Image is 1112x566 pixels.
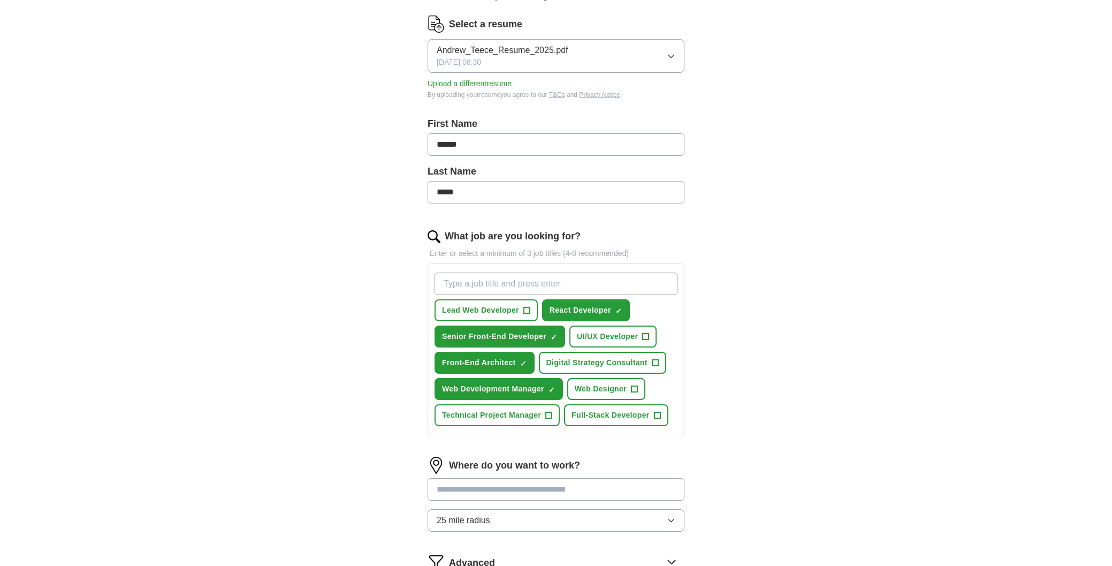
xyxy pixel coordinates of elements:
button: Web Development Manager✓ [435,378,563,400]
img: CV Icon [428,16,445,33]
button: 25 mile radius [428,509,684,532]
span: Web Designer [575,383,627,395]
span: UI/UX Developer [577,331,638,342]
label: What job are you looking for? [445,229,581,244]
button: Technical Project Manager [435,404,560,426]
img: search.png [428,230,440,243]
span: ✓ [551,333,557,342]
button: Web Designer [567,378,645,400]
span: Full-Stack Developer [572,410,650,421]
button: Lead Web Developer [435,299,538,321]
input: Type a job title and press enter [435,273,677,295]
button: React Developer✓ [542,299,630,321]
span: Technical Project Manager [442,410,541,421]
button: Senior Front-End Developer✓ [435,326,565,348]
span: Senior Front-End Developer [442,331,546,342]
button: Upload a differentresume [428,78,512,89]
button: Full-Stack Developer [564,404,668,426]
span: Lead Web Developer [442,305,519,316]
span: [DATE] 06:30 [437,57,481,68]
span: ✓ [520,359,527,368]
a: Privacy Notice [579,91,620,99]
button: UI/UX Developer [569,326,657,348]
label: Where do you want to work? [449,458,580,473]
span: ✓ [615,307,622,315]
p: Enter or select a minimum of 3 job titles (4-8 recommended) [428,248,684,259]
label: Last Name [428,164,684,179]
a: T&Cs [549,91,565,99]
span: Andrew_Teece_Resume_2025.pdf [437,44,568,57]
span: ✓ [549,386,555,394]
label: Select a resume [449,17,522,32]
div: By uploading your resume you agree to our and . [428,90,684,100]
span: Web Development Manager [442,383,544,395]
img: location.png [428,457,445,474]
span: 25 mile radius [437,514,490,527]
label: First Name [428,117,684,131]
span: Front-End Architect [442,357,516,368]
span: Digital Strategy Consultant [546,357,648,368]
button: Digital Strategy Consultant [539,352,666,374]
span: React Developer [550,305,611,316]
button: Front-End Architect✓ [435,352,535,374]
button: Andrew_Teece_Resume_2025.pdf[DATE] 06:30 [428,39,684,73]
